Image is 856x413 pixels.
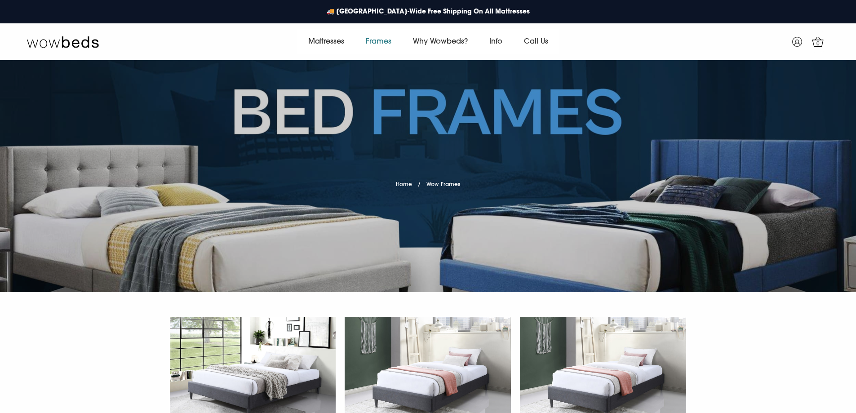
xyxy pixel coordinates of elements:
span: 0 [814,40,823,49]
span: Wow Frames [426,182,460,187]
a: Home [396,182,412,187]
a: Mattresses [297,29,355,54]
a: Frames [355,29,402,54]
a: Info [479,29,513,54]
a: Call Us [513,29,559,54]
a: 0 [807,31,829,53]
a: Why Wowbeds? [402,29,479,54]
span: / [418,182,421,187]
a: 🚚 [GEOGRAPHIC_DATA]-Wide Free Shipping On All Mattresses [322,3,534,21]
img: Wow Beds Logo [27,36,99,48]
nav: breadcrumbs [396,170,460,193]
